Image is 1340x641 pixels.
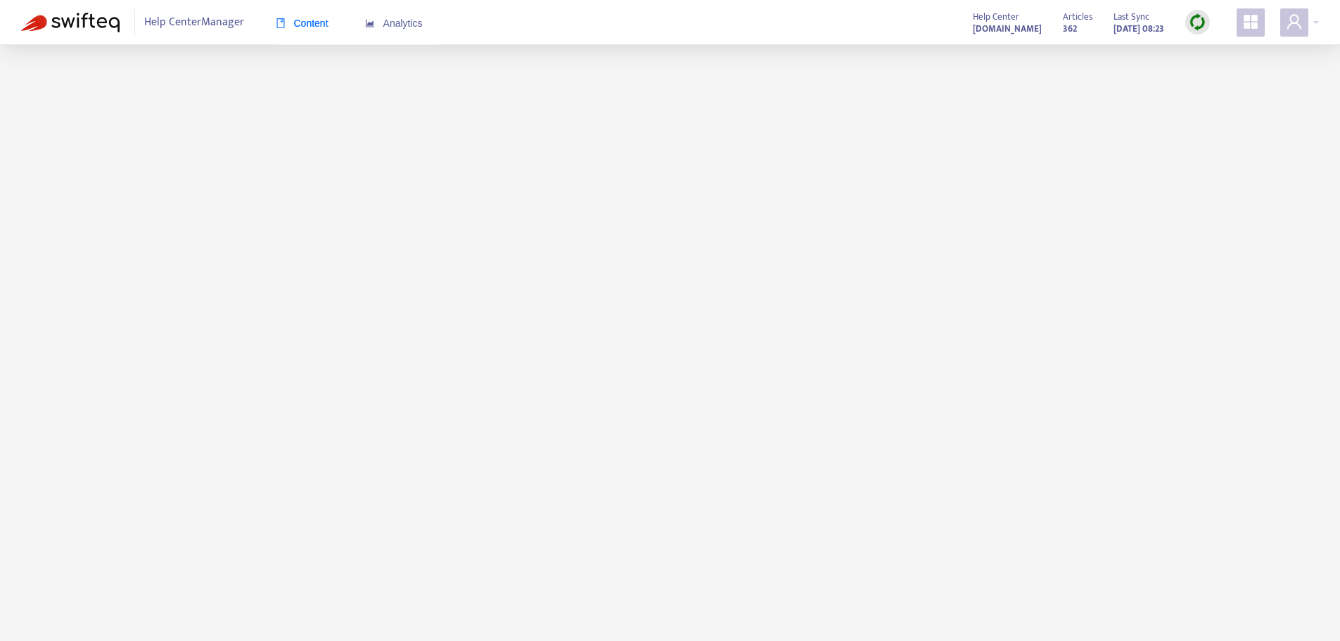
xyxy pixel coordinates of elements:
[1286,13,1303,30] span: user
[276,18,328,29] span: Content
[1114,21,1164,37] strong: [DATE] 08:23
[276,18,286,28] span: book
[1189,13,1206,31] img: sync.dc5367851b00ba804db3.png
[1114,9,1149,25] span: Last Sync
[973,9,1019,25] span: Help Center
[21,13,120,32] img: Swifteq
[365,18,423,29] span: Analytics
[144,9,244,36] span: Help Center Manager
[1063,21,1077,37] strong: 362
[973,21,1042,37] strong: [DOMAIN_NAME]
[973,20,1042,37] a: [DOMAIN_NAME]
[1242,13,1259,30] span: appstore
[1063,9,1092,25] span: Articles
[365,18,375,28] span: area-chart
